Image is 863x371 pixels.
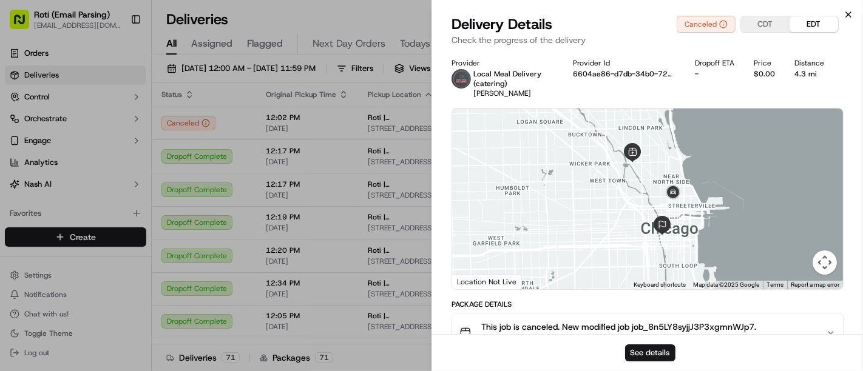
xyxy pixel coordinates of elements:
[481,333,756,345] span: $462.47
[103,176,112,186] div: 💻
[452,34,844,46] p: Check the progress of the delivery
[473,89,531,98] span: [PERSON_NAME]
[791,281,839,288] a: Report a map error
[634,281,686,289] button: Keyboard shortcuts
[452,58,554,68] div: Provider
[767,281,783,288] a: Terms (opens in new tab)
[790,16,838,32] button: EDT
[481,321,756,333] span: This job is canceled. New modified job job_8n5LY8syjjJ3P3xgmnWJp7.
[7,170,98,192] a: 📗Knowledge Base
[206,119,221,133] button: Start new chat
[121,205,147,214] span: Pylon
[452,69,471,89] img: lmd_logo.png
[98,170,200,192] a: 💻API Documentation
[677,16,736,33] button: Canceled
[12,115,34,137] img: 1736555255976-a54dd68f-1ca7-489b-9aae-adbdc363a1c4
[32,78,218,90] input: Got a question? Start typing here...
[625,344,675,361] button: See details
[794,58,824,68] div: Distance
[695,58,734,68] div: Dropoff ETA
[12,48,221,67] p: Welcome 👋
[12,12,36,36] img: Nash
[41,115,199,127] div: Start new chat
[452,313,843,352] button: This job is canceled. New modified job job_8n5LY8syjjJ3P3xgmnWJp7.$462.47
[473,69,554,89] p: Local Meal Delivery (catering)
[86,204,147,214] a: Powered byPylon
[452,274,522,289] div: Location Not Live
[115,175,195,187] span: API Documentation
[695,69,734,79] div: -
[693,281,759,288] span: Map data ©2025 Google
[452,15,552,34] span: Delivery Details
[754,69,775,79] div: $0.00
[455,273,495,289] a: Open this area in Google Maps (opens a new window)
[455,273,495,289] img: Google
[741,16,790,32] button: CDT
[574,58,676,68] div: Provider Id
[794,69,824,79] div: 4.3 mi
[12,176,22,186] div: 📗
[452,299,844,309] div: Package Details
[813,250,837,275] button: Map camera controls
[754,58,775,68] div: Price
[24,175,93,187] span: Knowledge Base
[41,127,154,137] div: We're available if you need us!
[574,69,676,79] button: 6604ae86-d7db-34b0-72c6-5c49637b21ab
